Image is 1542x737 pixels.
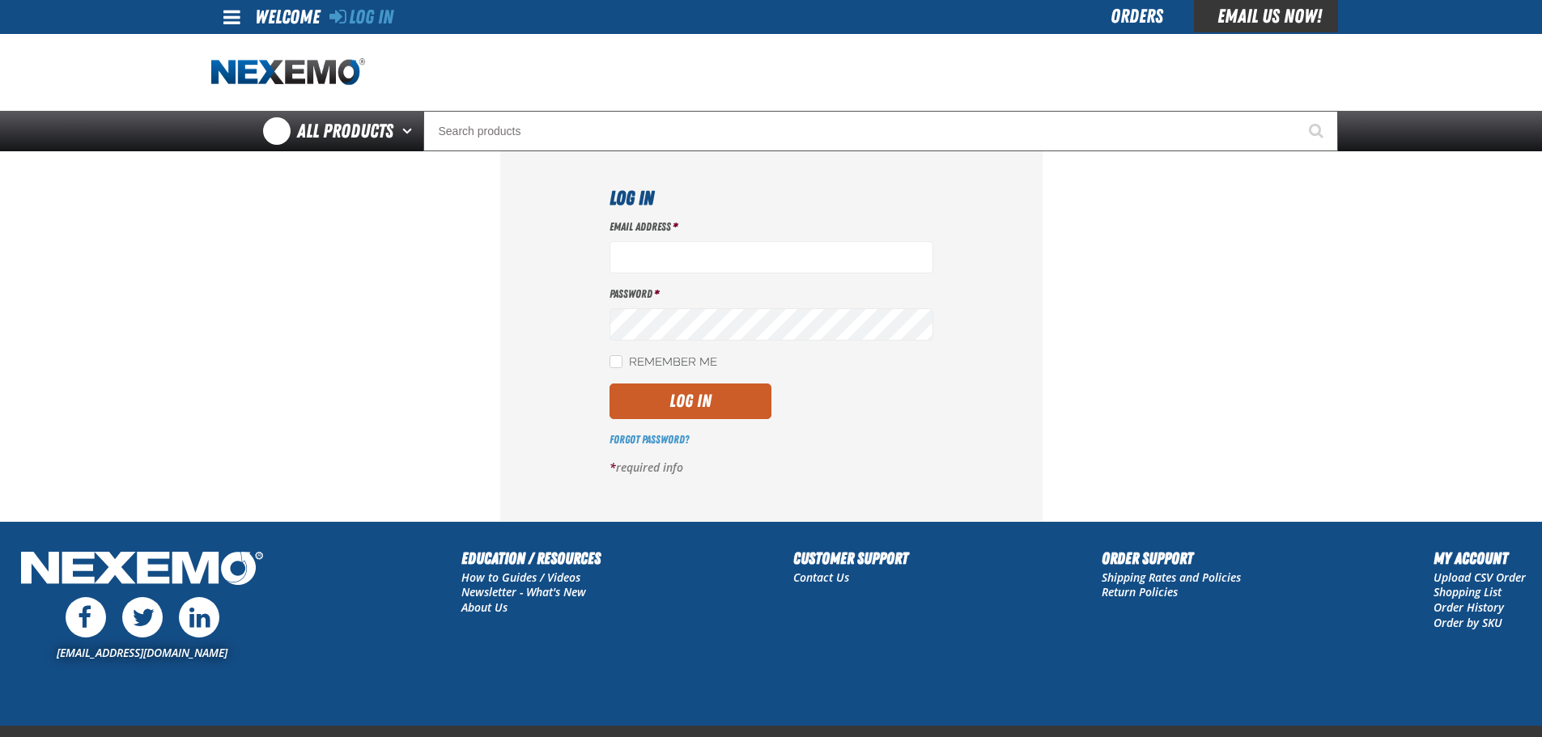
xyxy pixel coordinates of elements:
a: Contact Us [793,570,849,585]
h2: My Account [1434,546,1526,570]
a: How to Guides / Videos [461,570,580,585]
button: Open All Products pages [397,111,423,151]
label: Email Address [610,219,933,235]
a: About Us [461,599,508,615]
a: Log In [329,6,393,28]
p: required info [610,460,933,476]
h1: Log In [610,184,933,213]
input: Remember Me [610,355,622,368]
a: Home [211,58,365,87]
img: Nexemo Logo [16,546,268,594]
a: Shipping Rates and Policies [1102,570,1241,585]
a: Return Policies [1102,584,1178,599]
span: All Products [297,116,393,146]
a: Order by SKU [1434,615,1502,630]
input: Search [423,111,1338,151]
a: Order History [1434,599,1504,615]
h2: Order Support [1102,546,1241,570]
a: Forgot Password? [610,433,689,446]
a: Newsletter - What's New [461,584,586,599]
label: Password [610,286,933,302]
img: Nexemo logo [211,58,365,87]
h2: Customer Support [793,546,908,570]
a: [EMAIL_ADDRESS][DOMAIN_NAME] [57,645,227,660]
a: Shopping List [1434,584,1502,599]
a: Upload CSV Order [1434,570,1526,585]
button: Start Searching [1298,111,1338,151]
label: Remember Me [610,355,717,371]
button: Log In [610,383,771,419]
h2: Education / Resources [461,546,601,570]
